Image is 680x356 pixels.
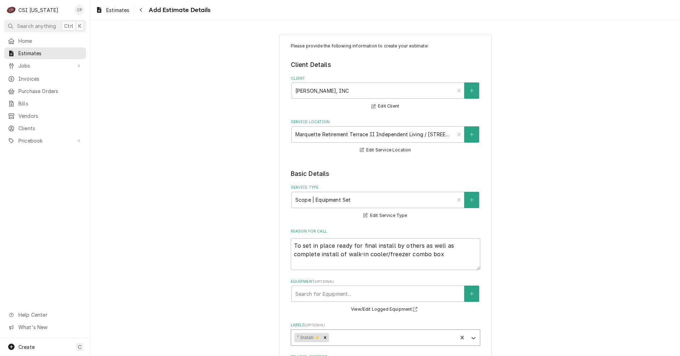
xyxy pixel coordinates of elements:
label: Equipment [291,279,480,285]
label: Reason For Call [291,229,480,234]
span: C [78,343,81,351]
span: K [78,22,81,30]
span: Search anything [17,22,56,30]
svg: Create New Client [470,88,474,93]
span: ( optional ) [305,323,325,327]
legend: Client Details [291,60,480,69]
div: Labels [291,322,480,345]
span: Home [18,37,83,45]
a: Go to Help Center [4,309,86,321]
a: Invoices [4,73,86,85]
button: View/Edit Logged Equipment [350,305,421,314]
span: Clients [18,125,83,132]
div: CSI Kentucky's Avatar [6,5,16,15]
div: Reason For Call [291,229,480,270]
a: Go to Pricebook [4,135,86,147]
a: Go to Jobs [4,60,86,71]
a: Home [4,35,86,47]
a: Go to What's New [4,321,86,333]
span: Jobs [18,62,72,69]
button: Edit Service Type [362,211,408,220]
legend: Basic Details [291,169,480,178]
div: Craig Pierce's Avatar [74,5,84,15]
div: Remove ¹ Install ⚡️ [321,333,329,342]
span: Add Estimate Details [147,5,210,15]
div: Equipment [291,279,480,314]
div: CP [74,5,84,15]
button: Create New Location [464,126,479,143]
span: Bills [18,100,83,107]
label: Client [291,76,480,81]
div: Service Type [291,185,480,220]
div: C [6,5,16,15]
a: Vendors [4,110,86,122]
div: CSI [US_STATE] [18,6,58,14]
span: Vendors [18,112,83,120]
a: Purchase Orders [4,85,86,97]
button: Create New Client [464,82,479,99]
div: Client [291,76,480,111]
label: Service Type [291,185,480,190]
svg: Create New Location [470,132,474,137]
button: Create New Service [464,192,479,208]
span: Estimates [106,6,129,14]
span: Purchase Orders [18,87,83,95]
p: Please provide the following information to create your estimate: [291,43,480,49]
label: Service Location [291,119,480,125]
a: Clients [4,122,86,134]
svg: Create New Service [470,197,474,202]
button: Create New Equipment [464,286,479,302]
span: Estimates [18,50,83,57]
span: Pricebook [18,137,72,144]
div: ¹ Install ⚡️ [294,333,321,342]
span: Invoices [18,75,83,82]
button: Edit Service Location [359,146,412,155]
span: Create [18,344,35,350]
span: Help Center [18,311,82,318]
button: Navigate back [135,4,147,16]
a: Estimates [4,47,86,59]
button: Search anythingCtrlK [4,20,86,32]
svg: Create New Equipment [470,291,474,296]
label: Labels [291,322,480,328]
a: Bills [4,98,86,109]
span: Ctrl [64,22,73,30]
div: Service Location [291,119,480,154]
button: Edit Client [370,102,400,111]
textarea: To set in place ready for final install by others as well as complete install of walk-in cooler/f... [291,238,480,270]
a: Estimates [93,4,132,16]
span: ( optional ) [314,280,334,283]
span: What's New [18,323,82,331]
